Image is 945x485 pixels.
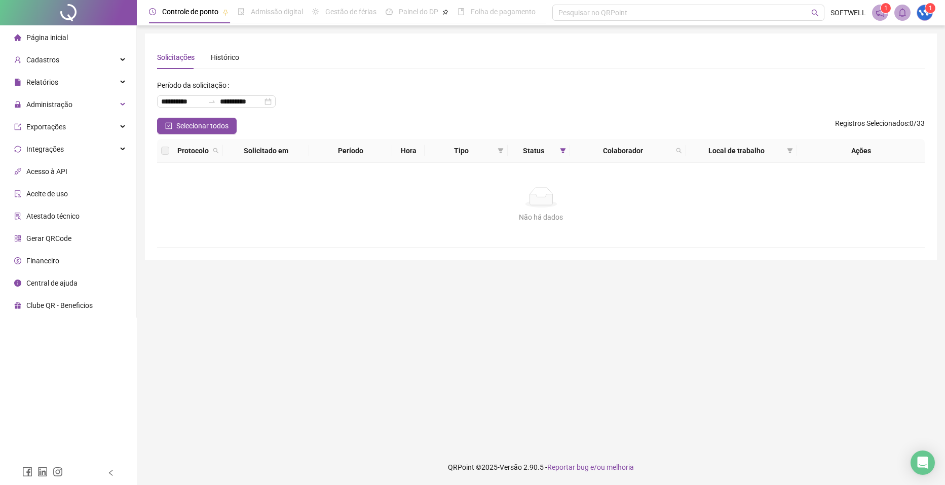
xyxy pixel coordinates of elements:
[787,148,793,154] span: filter
[14,213,21,220] span: solution
[26,100,72,109] span: Administração
[14,257,21,264] span: dollar
[26,78,58,86] span: Relatórios
[392,139,425,163] th: Hora
[876,8,885,17] span: notification
[312,8,319,15] span: sun
[458,8,465,15] span: book
[26,190,68,198] span: Aceite de uso
[309,139,392,163] th: Período
[14,123,21,130] span: export
[37,467,48,477] span: linkedin
[149,8,156,15] span: clock-circle
[785,143,795,158] span: filter
[14,168,21,175] span: api
[512,145,556,156] span: Status
[917,5,932,20] img: 808
[14,101,21,108] span: lock
[177,145,209,156] span: Protocolo
[835,119,908,127] span: Registros Selecionados
[137,449,945,485] footer: QRPoint © 2025 - 2.90.5 -
[811,9,819,17] span: search
[898,8,907,17] span: bell
[14,146,21,153] span: sync
[386,8,393,15] span: dashboard
[496,143,506,158] span: filter
[26,279,78,287] span: Central de ajuda
[26,56,59,64] span: Cadastros
[925,3,935,13] sup: Atualize o seu contato no menu Meus Dados
[547,463,634,471] span: Reportar bug e/ou melhoria
[801,145,921,156] div: Ações
[157,52,195,63] div: Solicitações
[26,33,68,42] span: Página inicial
[208,97,216,106] span: to
[442,9,448,15] span: pushpin
[222,9,229,15] span: pushpin
[26,167,67,176] span: Acesso à API
[500,463,522,471] span: Versão
[169,212,913,223] div: Não há dados
[26,257,59,265] span: Financeiro
[835,118,925,134] span: : 0 / 33
[157,118,237,134] button: Selecionar todos
[53,467,63,477] span: instagram
[830,7,866,18] span: SOFTWELL
[911,451,935,475] div: Open Intercom Messenger
[14,302,21,309] span: gift
[223,139,309,163] th: Solicitado em
[881,3,891,13] sup: 1
[157,77,233,93] label: Período da solicitação
[674,143,684,158] span: search
[690,145,783,156] span: Local de trabalho
[574,145,672,156] span: Colaborador
[471,8,536,16] span: Folha de pagamento
[22,467,32,477] span: facebook
[238,8,245,15] span: file-done
[325,8,376,16] span: Gestão de férias
[676,148,682,154] span: search
[884,5,888,12] span: 1
[558,143,568,158] span: filter
[929,5,932,12] span: 1
[26,145,64,153] span: Integrações
[26,301,93,309] span: Clube QR - Beneficios
[429,145,494,156] span: Tipo
[26,234,71,243] span: Gerar QRCode
[26,123,66,131] span: Exportações
[26,212,80,220] span: Atestado técnico
[107,469,115,476] span: left
[498,148,504,154] span: filter
[213,148,219,154] span: search
[560,148,566,154] span: filter
[251,8,303,16] span: Admissão digital
[14,79,21,86] span: file
[162,8,218,16] span: Controle de ponto
[14,34,21,41] span: home
[14,190,21,197] span: audit
[165,122,172,129] span: check-square
[176,120,229,131] span: Selecionar todos
[211,143,221,158] span: search
[211,52,239,63] div: Histórico
[14,280,21,287] span: info-circle
[14,235,21,242] span: qrcode
[208,97,216,106] span: swap-right
[14,56,21,63] span: user-add
[399,8,438,16] span: Painel do DP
